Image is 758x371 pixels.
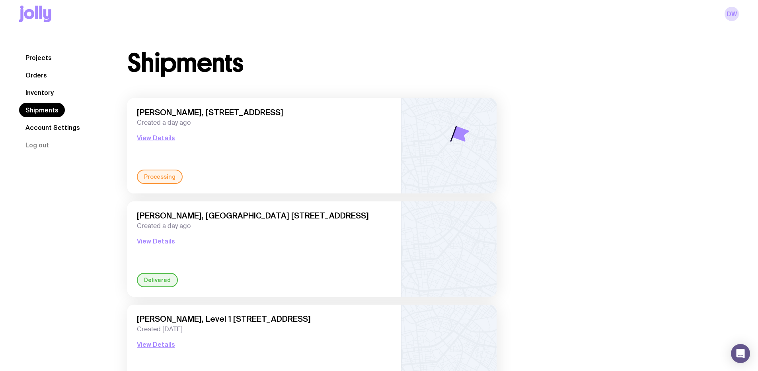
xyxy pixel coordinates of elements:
[19,120,86,135] a: Account Settings
[19,85,60,100] a: Inventory
[19,103,65,117] a: Shipments
[19,138,55,152] button: Log out
[137,170,183,184] div: Processing
[19,68,53,82] a: Orders
[137,211,392,220] span: [PERSON_NAME], [GEOGRAPHIC_DATA] [STREET_ADDRESS]
[137,119,392,127] span: Created a day ago
[137,273,178,287] div: Delivered
[137,222,392,230] span: Created a day ago
[19,50,58,65] a: Projects
[137,108,392,117] span: [PERSON_NAME], [STREET_ADDRESS]
[731,344,750,363] div: Open Intercom Messenger
[127,50,243,76] h1: Shipments
[137,314,392,324] span: [PERSON_NAME], Level 1 [STREET_ADDRESS]
[725,7,739,21] a: DW
[137,325,392,333] span: Created [DATE]
[137,340,175,349] button: View Details
[137,133,175,143] button: View Details
[137,236,175,246] button: View Details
